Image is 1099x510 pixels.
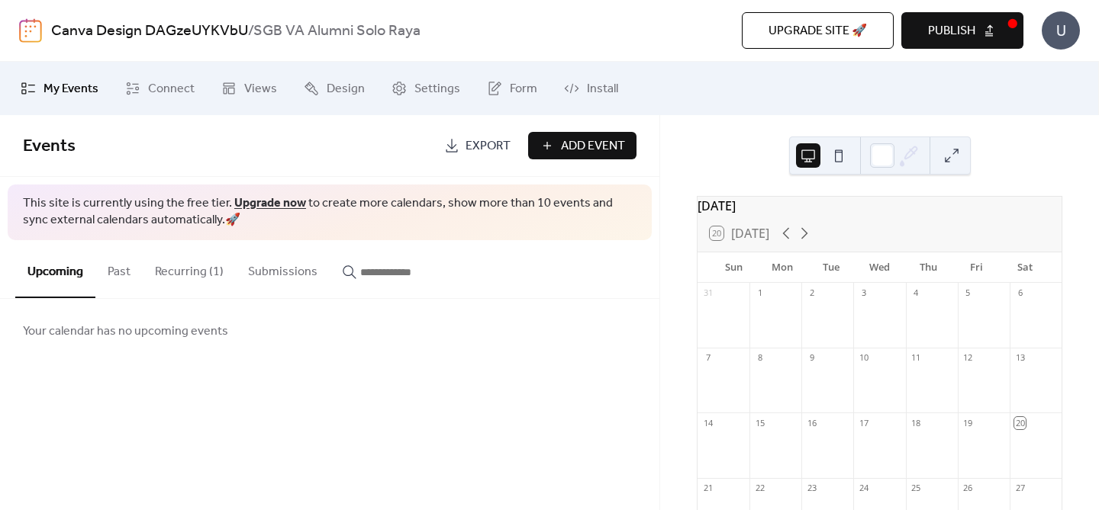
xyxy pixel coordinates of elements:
div: Wed [856,252,904,283]
div: 2 [806,287,817,299]
div: 5 [962,287,974,299]
a: Upgrade now [234,191,306,215]
img: logo [19,18,42,43]
button: Recurring (1) [143,240,236,297]
div: U [1042,11,1080,50]
span: Events [23,130,76,163]
a: My Events [9,68,110,109]
div: 17 [858,417,869,428]
a: Canva Design DAGzeUYKVbU [51,17,248,46]
span: Install [587,80,618,98]
a: Connect [114,68,206,109]
button: Upcoming [15,240,95,298]
div: 25 [910,483,922,494]
div: 1 [754,287,765,299]
div: 11 [910,352,922,364]
span: Connect [148,80,195,98]
b: / [248,17,253,46]
button: Past [95,240,143,297]
div: Fri [952,252,1001,283]
button: Add Event [528,132,637,159]
a: Install [553,68,630,109]
a: Design [292,68,376,109]
div: 15 [754,417,765,428]
div: Tue [807,252,856,283]
div: 22 [754,483,765,494]
b: SGB VA Alumni Solo Raya [253,17,421,46]
a: Settings [380,68,472,109]
div: 27 [1014,483,1026,494]
div: 24 [858,483,869,494]
div: 9 [806,352,817,364]
div: 13 [1014,352,1026,364]
button: Upgrade site 🚀 [742,12,894,49]
a: Export [433,132,522,159]
div: [DATE] [698,197,1062,215]
a: Form [475,68,549,109]
a: Views [210,68,288,109]
div: 26 [962,483,974,494]
div: Sat [1001,252,1049,283]
div: 20 [1014,417,1026,428]
div: 8 [754,352,765,364]
button: Submissions [236,240,330,297]
div: 19 [962,417,974,428]
div: Mon [759,252,807,283]
div: 10 [858,352,869,364]
div: 16 [806,417,817,428]
div: 3 [858,287,869,299]
button: Publish [901,12,1023,49]
span: Add Event [561,137,625,156]
div: Thu [904,252,952,283]
div: 4 [910,287,922,299]
div: 6 [1014,287,1026,299]
span: Export [466,137,511,156]
span: Views [244,80,277,98]
div: 23 [806,483,817,494]
span: My Events [44,80,98,98]
span: Settings [414,80,460,98]
span: Form [510,80,537,98]
div: 12 [962,352,974,364]
div: 7 [702,352,714,364]
span: This site is currently using the free tier. to create more calendars, show more than 10 events an... [23,195,637,229]
span: Your calendar has no upcoming events [23,322,228,341]
span: Publish [928,22,975,40]
div: 14 [702,417,714,428]
div: Sun [710,252,759,283]
span: Upgrade site 🚀 [769,22,867,40]
div: 31 [702,287,714,299]
div: 21 [702,483,714,494]
div: 18 [910,417,922,428]
span: Design [327,80,365,98]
